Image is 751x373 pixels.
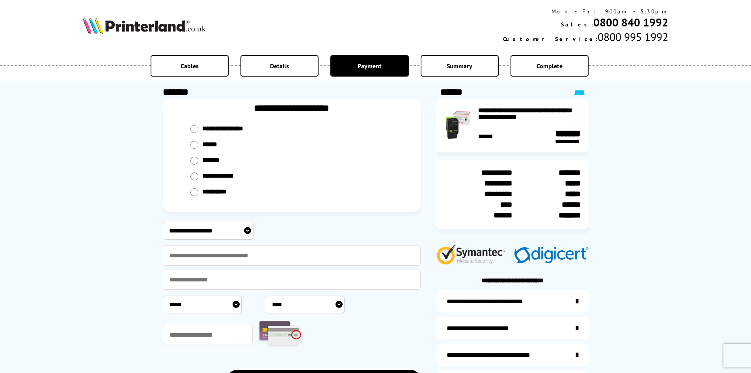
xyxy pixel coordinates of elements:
span: Sales: [561,21,593,28]
span: Details [270,62,289,70]
span: Customer Service: [503,36,598,43]
a: 0800 840 1992 [593,15,668,30]
span: 0800 995 1992 [598,30,668,44]
span: Complete [537,62,563,70]
a: additional-cables [436,344,589,366]
span: Cables [181,62,199,70]
a: additional-ink [436,290,589,312]
span: Payment [358,62,382,70]
a: items-arrive [436,317,589,339]
div: Mon - Fri 9:00am - 5:30pm [503,8,668,15]
img: Printerland Logo [83,17,206,34]
span: Summary [447,62,472,70]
